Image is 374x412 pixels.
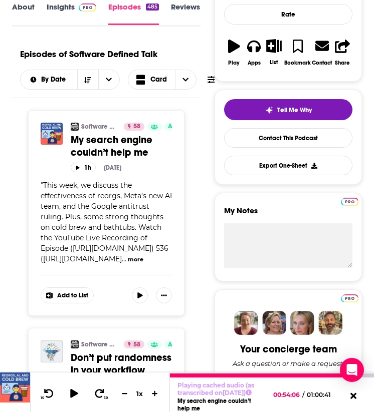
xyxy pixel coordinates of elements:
[71,351,172,376] a: Don’t put randomness in your workflow
[41,288,93,303] button: Show More Button
[177,397,251,411] a: My search engine couldn’t help me
[270,59,278,66] div: List
[77,70,98,89] button: Sort Direction
[284,60,311,66] div: Bookmark
[20,70,120,90] h2: Choose List sort
[171,2,200,25] a: Reviews
[262,311,286,335] img: Barbara Profile
[104,164,121,171] div: [DATE]
[177,381,265,396] p: Playing cached audio (as transcribed on [DATE] )
[79,4,96,12] img: Podchaser Pro
[244,33,264,72] button: Apps
[108,2,159,25] a: Episodes485
[335,60,350,66] div: Share
[304,391,341,398] span: 01:00:41
[340,358,364,382] div: Open Intercom Messenger
[224,128,352,148] a: Contact This Podcast
[41,396,44,400] span: 10
[124,123,144,131] a: 58
[284,33,311,72] button: Bookmark
[71,123,79,131] img: Software Defined Talk
[41,76,69,83] span: By Date
[104,396,108,400] span: 30
[146,4,159,11] div: 485
[91,387,110,400] button: 30
[302,391,304,398] span: /
[265,106,273,114] img: tell me why sparkle
[277,106,312,114] span: Tell Me Why
[224,33,244,72] button: Play
[273,391,302,398] span: 00:54:06
[168,340,187,350] span: Active
[71,340,79,348] img: Software Defined Talk
[71,134,172,159] a: My search engine couldn’t help me
[57,292,88,299] span: Add to List
[128,255,143,264] button: more
[168,122,187,132] span: Active
[71,163,96,172] button: 1h
[133,340,140,350] span: 58
[341,196,358,206] a: Pro website
[21,76,77,83] button: open menu
[41,181,172,263] span: This week, we discuss the effectiveness of reorgs, Meta’s new AI team, and the Google antitrust r...
[41,181,172,263] span: "
[332,33,352,72] button: Share
[224,99,352,120] button: tell me why sparkleTell Me Why
[133,122,140,132] span: 58
[234,311,258,335] img: Sydney Profile
[150,76,167,83] span: Card
[156,287,172,303] button: Show More Button
[41,340,63,362] img: Don’t put randomness in your workflow
[228,60,240,66] div: Play
[122,254,126,263] span: ...
[264,33,284,72] button: List
[98,70,119,89] button: open menu
[312,59,332,66] div: Contact
[224,4,352,25] div: Rate
[240,343,337,355] div: Your concierge team
[164,340,191,348] a: Active
[341,198,358,206] img: Podchaser Pro
[81,123,117,131] a: Software Defined Talk
[164,123,191,131] a: Active
[128,70,197,90] button: Choose View
[131,389,148,397] div: 1 x
[71,134,152,159] span: My search engine couldn’t help me
[233,359,344,367] div: Ask a question or make a request.
[318,311,342,335] img: Jon Profile
[341,294,358,302] img: Podchaser Pro
[12,2,35,25] a: About
[311,33,332,72] a: Contact
[224,206,352,223] label: My Notes
[290,311,314,335] img: Jules Profile
[248,60,261,66] div: Apps
[81,340,117,348] a: Software Defined Talk
[39,387,58,400] button: 10
[224,156,352,175] button: Export One-Sheet
[341,293,358,302] a: Pro website
[124,340,144,348] a: 58
[20,49,157,60] h1: Episodes of Software Defined Talk
[47,2,96,25] a: InsightsPodchaser Pro
[41,123,63,145] img: My search engine couldn’t help me
[71,351,171,376] span: Don’t put randomness in your workflow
